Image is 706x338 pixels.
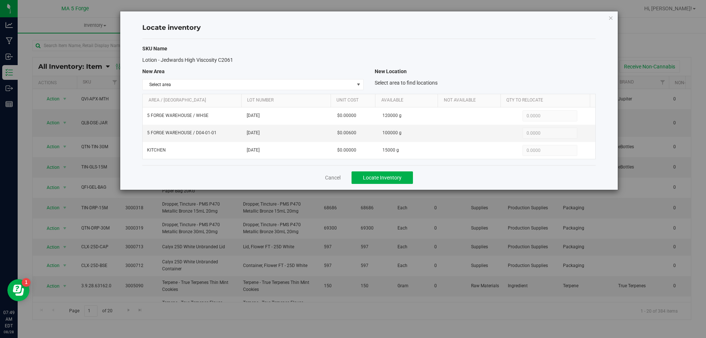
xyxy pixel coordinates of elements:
[363,175,402,181] span: Locate Inventory
[247,129,328,136] span: [DATE]
[375,68,407,74] span: New Location
[506,97,587,103] a: Qty to Relocate
[352,171,413,184] button: Locate Inventory
[444,97,498,103] a: Not Available
[147,129,217,136] span: 5 FORGE WAREHOUSE / D04-01-01
[337,129,356,136] span: $0.00600
[382,129,402,136] span: 100000 g
[143,79,354,90] span: Select area
[142,46,167,51] span: SKU Name
[247,97,328,103] a: Lot Number
[142,68,165,74] span: New Area
[247,147,328,154] span: [DATE]
[382,147,399,154] span: 15000 g
[354,79,363,90] span: select
[381,97,435,103] a: Available
[142,23,596,33] h4: Locate inventory
[336,97,372,103] a: Unit Cost
[375,80,438,86] span: Select area to find locations
[247,112,328,119] span: [DATE]
[147,147,166,154] span: KITCHEN
[22,278,31,287] iframe: Resource center unread badge
[337,147,356,154] span: $0.00000
[142,57,233,63] span: Lotion - Jedwards High Viscosity C2061
[149,97,239,103] a: Area / [GEOGRAPHIC_DATA]
[382,112,402,119] span: 120000 g
[147,112,208,119] span: 5 FORGE WAREHOUSE / WHSE
[325,174,340,181] a: Cancel
[337,112,356,119] span: $0.00000
[7,279,29,301] iframe: Resource center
